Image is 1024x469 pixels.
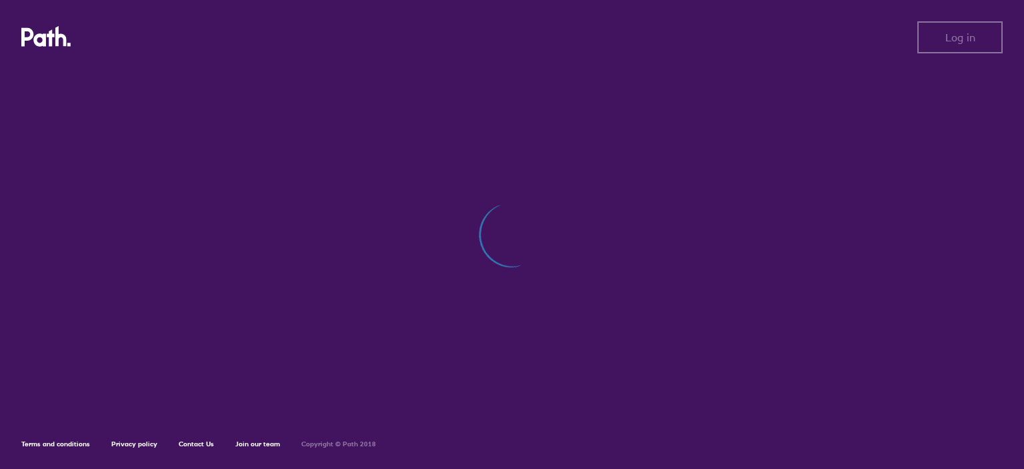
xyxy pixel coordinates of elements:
[301,440,376,448] h6: Copyright © Path 2018
[179,440,214,448] a: Contact Us
[945,31,975,43] span: Log in
[111,440,157,448] a: Privacy policy
[917,21,1003,53] button: Log in
[21,440,90,448] a: Terms and conditions
[235,440,280,448] a: Join our team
